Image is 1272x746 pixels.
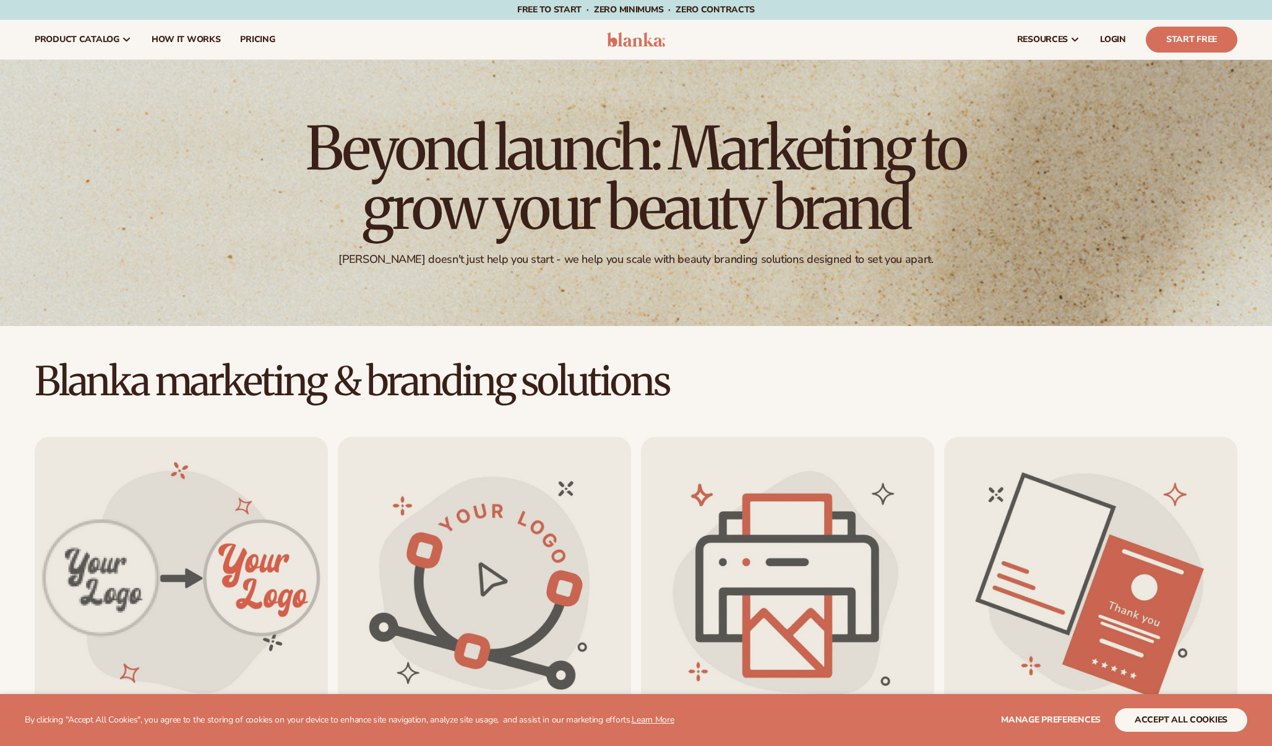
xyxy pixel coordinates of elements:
[25,715,674,726] p: By clicking "Accept All Cookies", you agree to the storing of cookies on your device to enhance s...
[1115,708,1247,732] button: accept all cookies
[517,4,755,15] span: Free to start · ZERO minimums · ZERO contracts
[240,35,275,45] span: pricing
[632,714,674,726] a: Learn More
[1100,35,1126,45] span: LOGIN
[230,20,285,59] a: pricing
[1001,714,1101,726] span: Manage preferences
[152,35,221,45] span: How It Works
[142,20,231,59] a: How It Works
[1146,27,1237,53] a: Start Free
[338,252,933,267] div: [PERSON_NAME] doesn't just help you start - we help you scale with beauty branding solutions desi...
[296,119,976,238] h1: Beyond launch: Marketing to grow your beauty brand
[35,35,119,45] span: product catalog
[1007,20,1090,59] a: resources
[1017,35,1068,45] span: resources
[1001,708,1101,732] button: Manage preferences
[1090,20,1136,59] a: LOGIN
[25,20,142,59] a: product catalog
[607,32,666,47] img: logo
